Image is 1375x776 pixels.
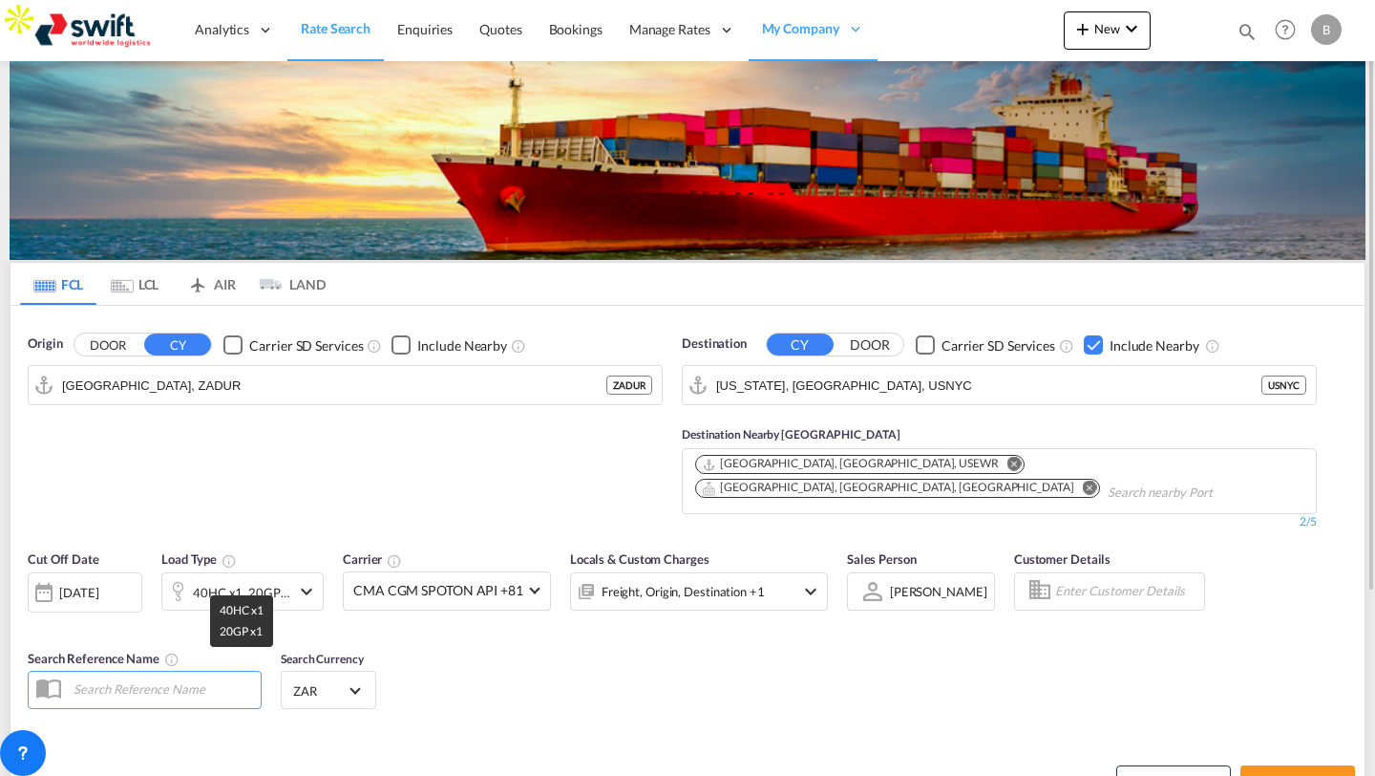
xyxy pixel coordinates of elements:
md-chips-wrap: Chips container. Use arrow keys to select chips. [692,449,1306,508]
md-icon: icon-chevron-down [799,580,822,603]
md-checkbox: Checkbox No Ink [916,334,1055,355]
span: Load Type [161,551,237,567]
md-icon: The selected Trucker/Carrierwill be displayed in the rate results If the rates are from another f... [387,553,402,569]
div: Carrier SD Services [941,336,1055,356]
div: Include Nearby [417,336,507,356]
div: USNYC [1261,376,1306,395]
div: Freight Origin Destination Factory Stuffing [602,578,765,605]
md-checkbox: Checkbox No Ink [391,334,507,355]
div: Press delete to remove this chip. [702,480,1078,496]
div: ZADUR [606,376,652,395]
md-select: Select Currency: R ZARSouth Africa Rand [291,677,366,704]
div: Newark, NJ, USEWR [702,456,999,472]
md-icon: icon-chevron-down [295,580,318,603]
div: [DATE] [59,584,98,601]
md-input-container: Durban, ZADUR [29,366,662,404]
md-icon: icon-airplane [186,273,209,288]
input: Search by Port [716,371,1261,399]
md-icon: Unchecked: Ignores neighbouring ports when fetching rates.Checked : Includes neighbouring ports w... [511,338,526,354]
button: CY [767,334,834,356]
button: DOOR [74,334,141,356]
span: Carrier [343,551,402,567]
md-tab-item: LCL [96,263,173,305]
md-tab-item: FCL [20,263,96,305]
md-input-container: New York, NY, USNYC [683,366,1316,404]
span: CMA CGM SPOTON API +81 [353,581,523,600]
span: Customer Details [1014,551,1111,567]
span: ZAR [293,682,347,700]
md-icon: icon-information-outline [222,553,237,569]
div: Newark, NY, USNNY [702,480,1074,496]
span: Origin [28,334,62,354]
md-icon: Unchecked: Search for CY (Container Yard) services for all selected carriers.Checked : Search for... [367,338,382,354]
span: 40HC x1 20GP x1 [220,603,263,638]
div: 40HC x1 20GP x1 [193,579,290,606]
span: Search Currency [281,652,364,666]
div: [DATE] [28,572,142,613]
div: 40HC x1 20GP x1icon-chevron-down [161,572,324,611]
button: CY [144,334,211,356]
md-checkbox: Checkbox No Ink [1084,334,1199,355]
button: Remove [995,456,1024,475]
div: Carrier SD Services [249,336,363,356]
div: [PERSON_NAME] [890,584,987,599]
button: Remove [1070,480,1099,499]
span: Destination [682,334,747,354]
img: LCL+%26+FCL+BACKGROUND.png [10,61,1365,260]
input: Search Reference Name [64,674,261,702]
div: 2/5 [682,514,1317,530]
button: DOOR [836,334,903,356]
div: Press delete to remove this chip. [702,456,1003,472]
md-icon: Unchecked: Search for CY (Container Yard) services for all selected carriers.Checked : Search for... [1059,338,1074,354]
span: Cut Off Date [28,551,99,567]
div: Freight Origin Destination Factory Stuffingicon-chevron-down [570,572,828,611]
md-icon: Your search will be saved by the below given name [164,652,180,667]
md-tab-item: LAND [249,263,326,305]
span: Locals & Custom Charges [570,551,709,567]
md-checkbox: Checkbox No Ink [223,334,363,355]
input: Search by Port [62,371,606,399]
span: Search Reference Name [28,651,180,666]
input: Chips input. [1108,478,1289,508]
span: Destination Nearby [GEOGRAPHIC_DATA] [682,427,899,442]
span: Sales Person [847,551,917,567]
md-tab-item: AIR [173,263,249,305]
md-datepicker: Select [28,610,42,636]
md-icon: Unchecked: Ignores neighbouring ports when fetching rates.Checked : Includes neighbouring ports w... [1205,338,1220,354]
md-select: Sales Person: Brent Wood [888,577,989,605]
md-pagination-wrapper: Use the left and right arrow keys to navigate between tabs [20,263,326,305]
div: Include Nearby [1110,336,1199,356]
input: Enter Customer Details [1055,577,1198,606]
